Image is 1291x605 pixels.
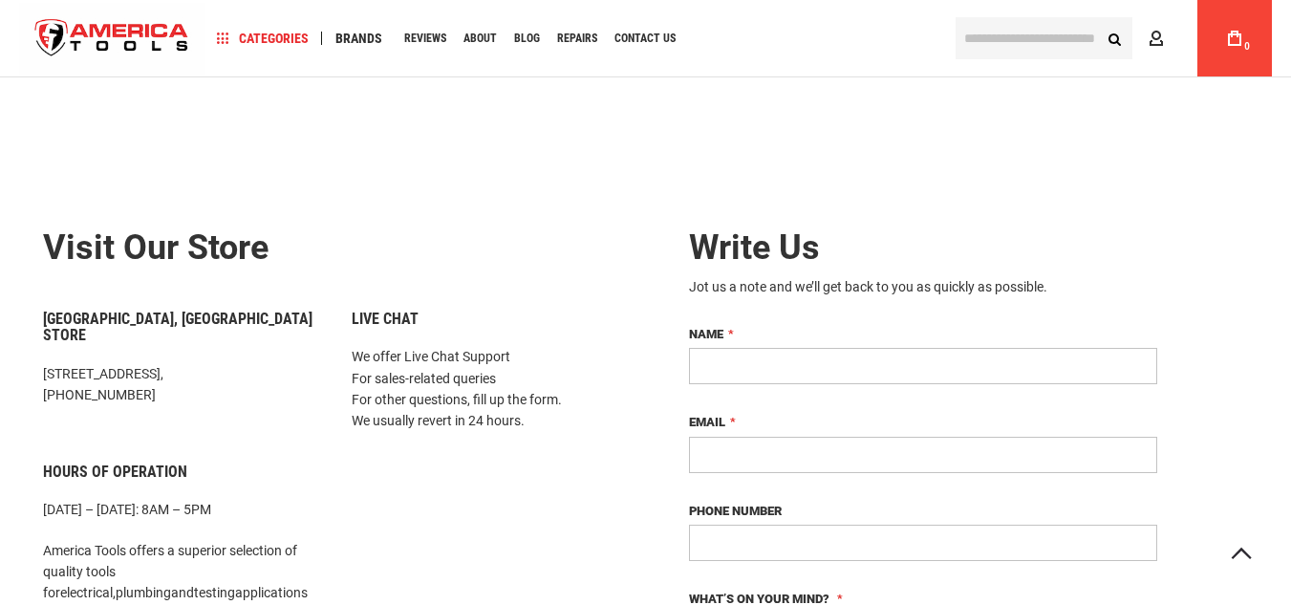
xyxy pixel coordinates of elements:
span: Blog [514,32,540,44]
span: Contact Us [614,32,676,44]
a: Repairs [549,26,606,52]
div: Jot us a note and we’ll get back to you as quickly as possible. [689,277,1157,296]
a: Brands [327,26,391,52]
span: Categories [217,32,309,45]
h6: [GEOGRAPHIC_DATA], [GEOGRAPHIC_DATA] Store [43,311,323,344]
p: [STREET_ADDRESS], [PHONE_NUMBER] [43,363,323,406]
h2: Visit our store [43,229,632,268]
span: Brands [335,32,382,45]
h6: Hours of Operation [43,464,323,481]
p: [DATE] – [DATE]: 8AM – 5PM [43,499,323,520]
button: Search [1096,20,1132,56]
a: plumbing [116,585,171,600]
span: Write Us [689,227,820,268]
a: testing [194,585,235,600]
a: electrical [60,585,113,600]
span: 0 [1244,41,1250,52]
p: We offer Live Chat Support For sales-related queries For other questions, fill up the form. We us... [352,346,632,432]
span: Email [689,415,725,429]
span: About [463,32,497,44]
img: America Tools [19,3,204,75]
span: Repairs [557,32,597,44]
a: store logo [19,3,204,75]
span: Reviews [404,32,446,44]
a: Reviews [396,26,455,52]
a: Contact Us [606,26,684,52]
span: Phone Number [689,504,782,518]
h6: Live Chat [352,311,632,328]
span: Name [689,327,723,341]
a: Blog [506,26,549,52]
a: Categories [208,26,317,52]
a: About [455,26,506,52]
